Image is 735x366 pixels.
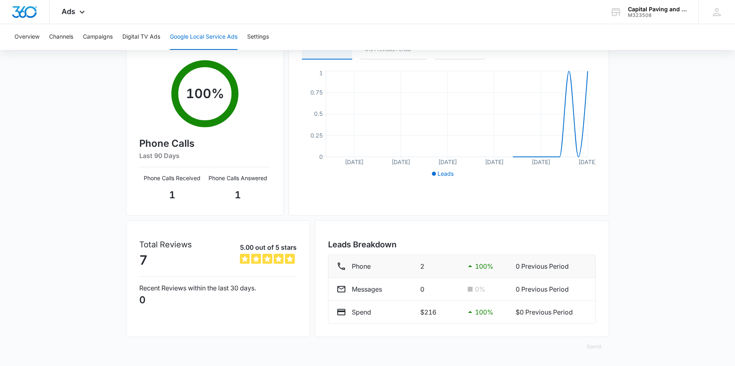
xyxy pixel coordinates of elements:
[139,293,297,307] p: 0
[139,188,205,202] p: 1
[485,158,504,165] tspan: [DATE]
[314,110,323,117] tspan: 0.5
[319,153,323,160] tspan: 0
[122,24,160,50] button: Digital TV Ads
[516,261,587,271] p: 0 Previous Period
[475,284,485,294] p: 0 %
[139,251,192,270] p: 7
[14,24,39,50] button: Overview
[420,307,459,317] p: $216
[628,12,687,18] div: account id
[352,307,371,317] p: Spend
[352,261,371,271] p: Phone
[392,158,410,165] tspan: [DATE]
[328,239,596,251] h3: Leads Breakdown
[205,188,270,202] p: 1
[319,70,323,76] tspan: 1
[578,158,597,165] tspan: [DATE]
[516,284,587,294] p: 0 Previous Period
[345,158,363,165] tspan: [DATE]
[578,337,609,356] button: Spend
[438,158,457,165] tspan: [DATE]
[352,284,382,294] p: Messages
[240,243,297,252] p: 5.00 out of 5 stars
[139,174,205,182] p: Phone Calls Received
[475,261,493,271] p: 100 %
[62,7,75,16] span: Ads
[516,307,587,317] p: $0 Previous Period
[310,89,323,96] tspan: 0.75
[83,24,113,50] button: Campaigns
[310,132,323,139] tspan: 0.25
[438,170,454,177] span: Leads
[139,136,270,151] h4: Phone Calls
[475,307,493,317] p: 100 %
[532,158,550,165] tspan: [DATE]
[139,239,192,251] p: Total Reviews
[139,151,270,160] h6: Last 90 Days
[186,84,224,103] p: 100 %
[420,284,459,294] p: 0
[139,283,297,293] p: Recent Reviews within the last 30 days.
[170,24,237,50] button: Google Local Service Ads
[205,174,270,182] p: Phone Calls Answered
[247,24,269,50] button: Settings
[420,261,459,271] p: 2
[49,24,73,50] button: Channels
[628,6,687,12] div: account name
